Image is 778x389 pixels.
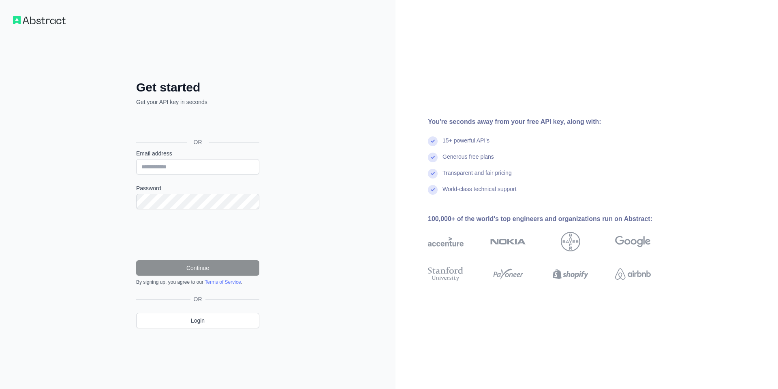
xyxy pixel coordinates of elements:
[428,153,438,162] img: check mark
[490,232,526,251] img: nokia
[187,138,209,146] span: OR
[136,149,259,157] label: Email address
[442,136,489,153] div: 15+ powerful API's
[442,153,494,169] div: Generous free plans
[490,265,526,283] img: payoneer
[136,80,259,95] h2: Get started
[561,232,580,251] img: bayer
[132,115,262,133] iframe: Sign in with Google Button
[428,214,677,224] div: 100,000+ of the world's top engineers and organizations run on Abstract:
[428,265,464,283] img: stanford university
[428,136,438,146] img: check mark
[136,260,259,276] button: Continue
[136,313,259,328] a: Login
[205,279,241,285] a: Terms of Service
[136,279,259,285] div: By signing up, you agree to our .
[553,265,588,283] img: shopify
[428,117,677,127] div: You're seconds away from your free API key, along with:
[428,185,438,195] img: check mark
[136,98,259,106] p: Get your API key in seconds
[615,265,651,283] img: airbnb
[442,185,517,201] div: World-class technical support
[442,169,512,185] div: Transparent and fair pricing
[615,232,651,251] img: google
[136,184,259,192] label: Password
[190,295,205,303] span: OR
[136,219,259,251] iframe: reCAPTCHA
[13,16,66,24] img: Workflow
[428,232,464,251] img: accenture
[428,169,438,179] img: check mark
